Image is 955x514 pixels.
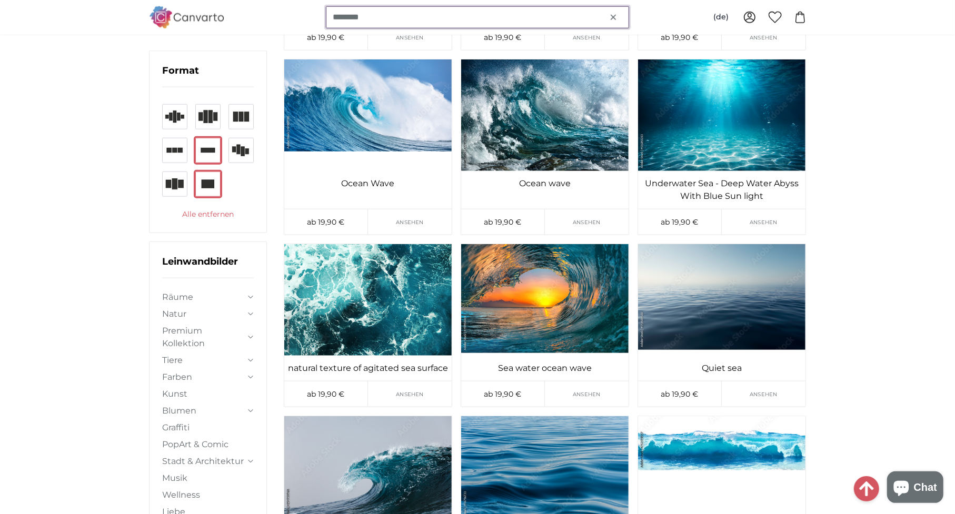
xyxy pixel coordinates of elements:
[368,25,452,50] a: Ansehen
[463,177,626,190] a: Ocean wave
[461,244,629,356] img: panoramic-canvas-print-the-seagulls-and-the-sea-at-sunrise
[307,389,345,399] span: ab 19,90 €
[638,244,805,356] img: panoramic-canvas-print-the-seagulls-and-the-sea-at-sunrise
[484,33,522,42] span: ab 19,90 €
[463,362,626,375] a: Sea water ocean wave
[162,354,245,367] a: Tiere
[162,472,254,485] a: Musik
[149,6,225,28] img: Canvarto
[162,172,187,197] img: filter-3-asymetric_small.jpg
[286,362,450,375] a: natural texture of agitated sea surface
[484,217,522,227] span: ab 19,90 €
[162,64,254,87] h3: Format
[545,209,629,235] a: Ansehen
[750,34,778,42] span: Ansehen
[722,209,805,235] a: Ansehen
[284,59,452,171] img: panoramic-canvas-print-the-seagulls-and-the-sea-at-sunrise
[162,325,254,350] summary: Premium Kollektion
[661,217,699,227] span: ab 19,90 €
[461,59,629,171] img: panoramic-canvas-print-the-seagulls-and-the-sea-at-sunrise
[162,291,254,304] summary: Räume
[162,308,254,320] summary: Natur
[162,138,187,163] img: filter-3-panorama_small.jpg
[162,388,254,400] a: Kunst
[195,172,221,197] img: filter-1-landscape_small.jpg
[162,354,254,367] summary: Tiere
[573,218,601,226] span: Ansehen
[228,104,254,129] img: filter-3-portrait_small.jpg
[162,256,238,267] a: Leinwandbilder
[484,389,522,399] span: ab 19,90 €
[750,390,778,398] span: Ansehen
[884,471,947,506] inbox-online-store-chat: Onlineshop-Chat von Shopify
[162,291,245,304] a: Räume
[396,218,424,226] span: Ansehen
[162,209,254,220] a: Alle entfernen
[162,371,245,384] a: Farben
[640,177,803,203] a: Underwater Sea - Deep Water Abyss With Blue Sun light
[162,421,254,434] a: Graffiti
[368,381,452,407] a: Ansehen
[195,138,221,163] img: filter-1-panorama_small.jpg
[661,389,699,399] span: ab 19,90 €
[162,371,254,384] summary: Farben
[195,104,221,129] img: filter-4-symetric_small.jpg
[722,25,805,50] a: Ansehen
[162,455,245,468] a: Stadt & Architektur
[573,390,601,398] span: Ansehen
[307,33,345,42] span: ab 19,90 €
[368,209,452,235] a: Ansehen
[162,104,187,129] img: filter-5-symetric_small.jpg
[750,218,778,226] span: Ansehen
[162,308,245,320] a: Natur
[705,8,737,27] button: (de)
[307,217,345,227] span: ab 19,90 €
[545,25,629,50] a: Ansehen
[661,33,699,42] span: ab 19,90 €
[228,138,254,163] img: filter-4-asymetric_small.jpg
[162,405,245,417] a: Blumen
[162,455,254,468] summary: Stadt & Architektur
[162,325,245,350] a: Premium Kollektion
[162,489,254,501] a: Wellness
[722,381,805,407] a: Ansehen
[638,59,805,171] img: panoramic-canvas-print-the-seagulls-and-the-sea-at-sunrise
[573,34,601,42] span: Ansehen
[396,34,424,42] span: Ansehen
[284,244,452,356] img: panoramic-canvas-print-the-seagulls-and-the-sea-at-sunrise
[286,177,450,190] a: Ocean Wave
[396,390,424,398] span: Ansehen
[640,362,803,375] a: Quiet sea
[545,381,629,407] a: Ansehen
[162,438,254,451] a: PopArt & Comic
[162,405,254,417] summary: Blumen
